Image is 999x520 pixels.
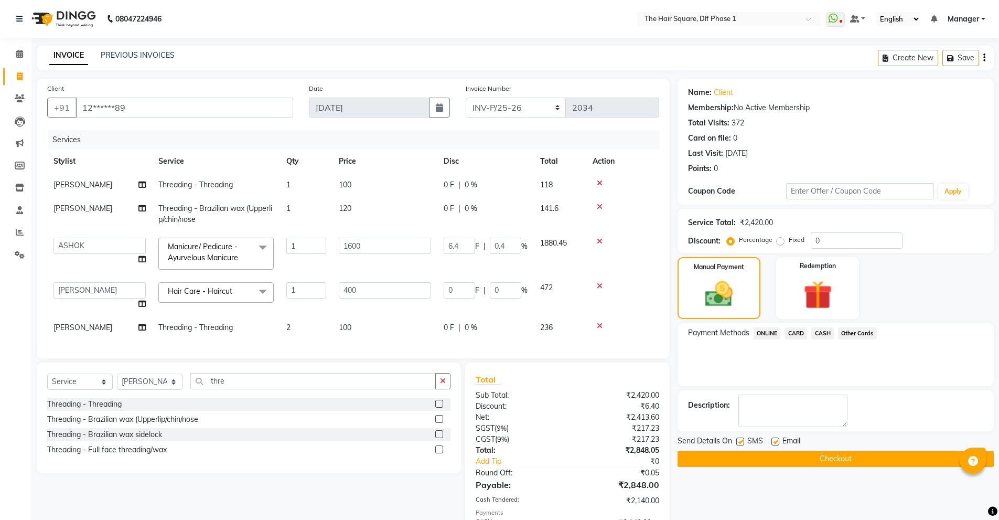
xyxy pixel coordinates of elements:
span: Email [782,436,800,449]
span: | [458,322,460,333]
div: ₹2,140.00 [567,495,667,506]
span: % [521,285,528,296]
span: 1 [286,204,291,213]
span: Manager [948,14,979,25]
span: 0 F [444,179,454,190]
div: No Active Membership [688,102,983,113]
span: 0 % [465,203,477,214]
span: F [475,241,479,252]
div: Last Visit: [688,148,723,159]
span: 0 F [444,322,454,333]
div: ₹2,420.00 [740,217,773,228]
span: 472 [540,283,553,292]
div: Points: [688,163,712,174]
th: Price [332,150,437,173]
span: 141.6 [540,204,558,213]
label: Redemption [800,261,836,271]
span: CASH [811,327,834,339]
div: Net: [468,412,567,423]
button: Apply [938,184,968,199]
input: Search or Scan [190,373,436,389]
span: 1880.45 [540,238,567,248]
div: ( ) [468,434,567,445]
div: Round Off: [468,468,567,479]
div: ₹0.05 [567,468,667,479]
div: Description: [688,400,730,411]
th: Disc [437,150,534,173]
span: | [458,203,460,214]
a: INVOICE [49,46,88,65]
div: ₹217.23 [567,434,667,445]
div: Payments [476,508,659,517]
img: _gift.svg [794,277,841,313]
iframe: chat widget [955,478,989,510]
span: 0 F [444,203,454,214]
div: Sub Total: [468,390,567,401]
div: ( ) [468,423,567,434]
span: ONLINE [754,327,781,339]
div: Total: [468,445,567,456]
div: Threading - Brazilian wax sidelock [47,429,162,440]
div: 0 [714,163,718,174]
div: ₹0 [584,456,667,467]
span: Other Cards [838,327,877,339]
div: Discount: [688,236,721,247]
div: ₹2,413.60 [567,412,667,423]
th: Total [534,150,586,173]
span: Payment Methods [688,327,749,338]
span: 1 [286,180,291,189]
span: 9% [497,424,507,432]
span: Threading - Threading [158,323,233,332]
span: 9% [497,435,507,443]
a: x [232,286,237,296]
label: Manual Payment [694,262,744,272]
input: Search by Name/Mobile/Email/Code [76,98,293,118]
span: 100 [339,180,351,189]
div: Name: [688,87,712,98]
span: Threading - Brazilian wax (Upperlip/chin/nose [158,204,272,224]
a: x [238,253,243,262]
th: Action [586,150,659,173]
span: 120 [339,204,351,213]
span: 118 [540,180,553,189]
span: Send Details On [678,436,732,449]
div: 0 [733,133,737,144]
div: Payable: [468,479,567,491]
div: ₹2,848.05 [567,445,667,456]
div: Cash Tendered: [468,495,567,506]
span: Hair Care - Haircut [168,286,232,296]
img: logo [27,4,99,34]
a: Client [714,87,733,98]
span: 0 % [465,322,477,333]
a: PREVIOUS INVOICES [101,50,175,60]
span: % [521,241,528,252]
div: Threading - Brazilian wax (Upperlip/chin/nose [47,414,198,425]
button: Save [942,50,979,66]
span: Manicure/ Pedicure - Ayurvelous Manicure [168,242,238,262]
th: Qty [280,150,332,173]
th: Service [152,150,280,173]
span: Threading - Threading [158,180,233,189]
th: Stylist [47,150,152,173]
span: 2 [286,323,291,332]
a: Add Tip [468,456,584,467]
span: | [484,285,486,296]
span: 236 [540,323,553,332]
div: ₹2,420.00 [567,390,667,401]
span: [PERSON_NAME] [53,323,112,332]
div: Card on file: [688,133,731,144]
span: 100 [339,323,351,332]
div: ₹6.40 [567,401,667,412]
label: Fixed [789,235,804,245]
div: ₹2,848.00 [567,479,667,491]
button: Checkout [678,451,994,467]
div: Service Total: [688,217,736,228]
span: SMS [747,436,763,449]
div: ₹217.23 [567,423,667,434]
img: _cash.svg [696,278,742,310]
span: SGST [476,423,495,433]
span: F [475,285,479,296]
b: 08047224946 [115,4,162,34]
span: [PERSON_NAME] [53,180,112,189]
input: Enter Offer / Coupon Code [786,183,934,199]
